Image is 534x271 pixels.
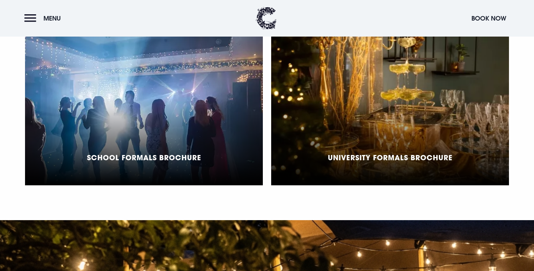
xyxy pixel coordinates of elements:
[468,11,510,26] button: Book Now
[24,11,64,26] button: Menu
[271,11,509,185] a: University Formals Brochure
[25,11,263,185] a: School Formals Brochure
[328,153,453,162] h5: University Formals Brochure
[87,153,201,162] h5: School Formals Brochure
[256,7,277,30] img: Clandeboye Lodge
[43,14,61,22] span: Menu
